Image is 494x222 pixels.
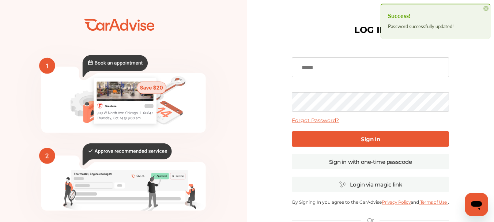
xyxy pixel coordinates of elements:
iframe: Botón para iniciar la ventana de mensajería [465,193,488,216]
h1: LOG IN [354,26,386,34]
a: Forgot Password? [292,117,339,124]
b: Sign In [361,136,380,143]
p: By Signing In you agree to the CarAdvise and . [292,199,449,205]
div: Password successfully updated! [388,22,483,31]
a: Privacy Policy [382,199,411,205]
span: × [483,6,489,11]
a: Terms of Use [419,199,448,205]
h4: Success! [388,10,483,22]
a: Sign In [292,131,449,147]
a: Sign in with one-time passcode [292,154,449,169]
a: Login via magic link [292,177,449,192]
img: magic_icon.32c66aac.svg [339,181,346,188]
